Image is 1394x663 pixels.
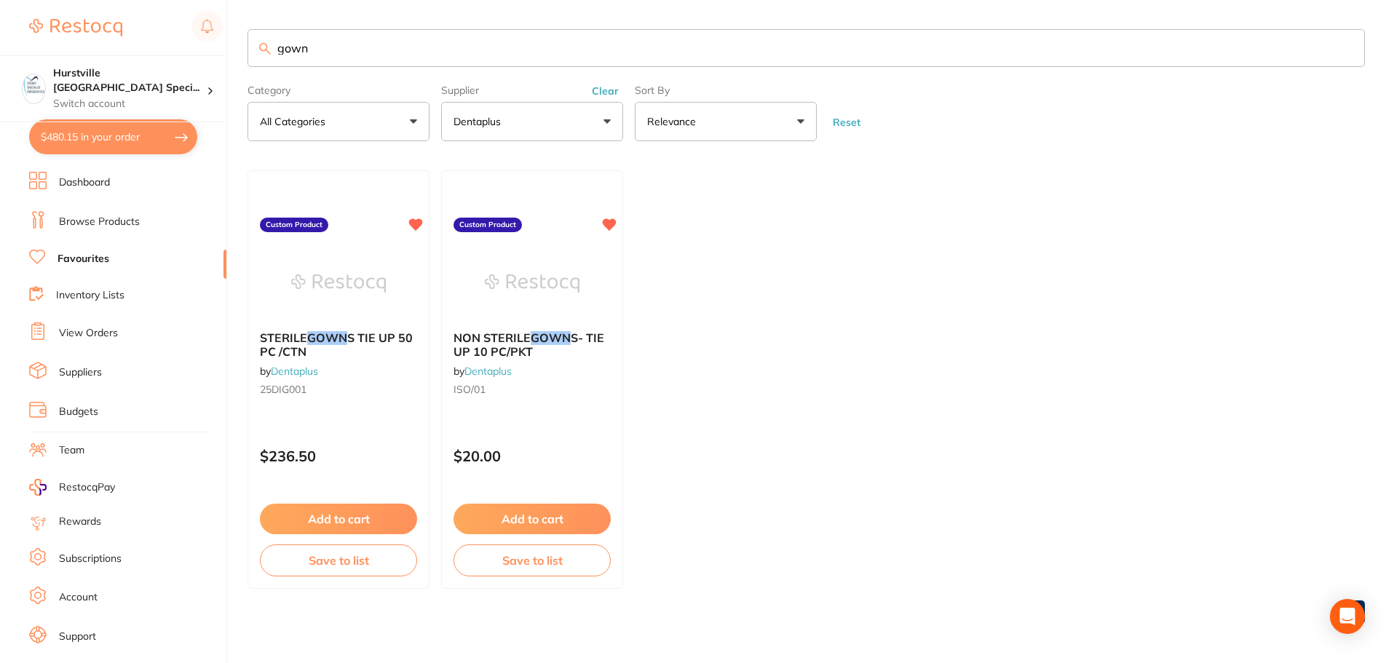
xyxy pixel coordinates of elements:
[260,218,328,232] label: Custom Product
[260,114,331,129] p: All Categories
[454,383,486,396] span: ISO/01
[291,247,386,319] img: STERILE GOWNS TIE UP 50 PC /CTN
[441,102,623,141] button: Dentaplus
[454,330,531,345] span: NON STERILE
[59,630,96,644] a: Support
[29,479,115,496] a: RestocqPay
[635,102,817,141] button: Relevance
[59,552,122,566] a: Subscriptions
[260,504,417,534] button: Add to cart
[1342,598,1365,627] a: 1
[59,326,118,341] a: View Orders
[23,74,45,97] img: Hurstville Sydney Specialist Periodontics
[59,480,115,495] span: RestocqPay
[59,443,84,458] a: Team
[260,383,306,396] span: 25DIG001
[454,114,507,129] p: Dentaplus
[260,330,413,358] span: S TIE UP 50 PC /CTN
[58,252,109,266] a: Favourites
[56,288,124,303] a: Inventory Lists
[59,175,110,190] a: Dashboard
[260,330,307,345] span: STERILE
[59,215,140,229] a: Browse Products
[29,19,122,36] img: Restocq Logo
[1330,599,1365,634] div: Open Intercom Messenger
[454,331,611,358] b: NON STERILE GOWNS- TIE UP 10 PC/PKT
[454,330,604,358] span: S- TIE UP 10 PC/PKT
[260,544,417,576] button: Save to list
[454,544,611,576] button: Save to list
[260,365,318,378] span: by
[247,102,429,141] button: All Categories
[29,119,197,154] button: $480.15 in your order
[454,218,522,232] label: Custom Product
[59,405,98,419] a: Budgets
[635,84,817,96] label: Sort By
[260,448,417,464] p: $236.50
[531,330,571,345] em: GOWN
[464,365,512,378] a: Dentaplus
[247,29,1365,67] input: Search Favourite Products
[53,97,207,111] p: Switch account
[441,84,623,96] label: Supplier
[247,84,429,96] label: Category
[59,515,101,529] a: Rewards
[59,590,98,605] a: Account
[260,331,417,358] b: STERILE GOWNS TIE UP 50 PC /CTN
[53,66,207,95] h4: Hurstville Sydney Specialist Periodontics
[587,84,623,98] button: Clear
[485,247,579,319] img: NON STERILE GOWNS- TIE UP 10 PC/PKT
[307,330,347,345] em: GOWN
[29,479,47,496] img: RestocqPay
[454,365,512,378] span: by
[29,11,122,44] a: Restocq Logo
[647,114,702,129] p: Relevance
[454,504,611,534] button: Add to cart
[271,365,318,378] a: Dentaplus
[59,365,102,380] a: Suppliers
[454,448,611,464] p: $20.00
[828,116,865,129] button: Reset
